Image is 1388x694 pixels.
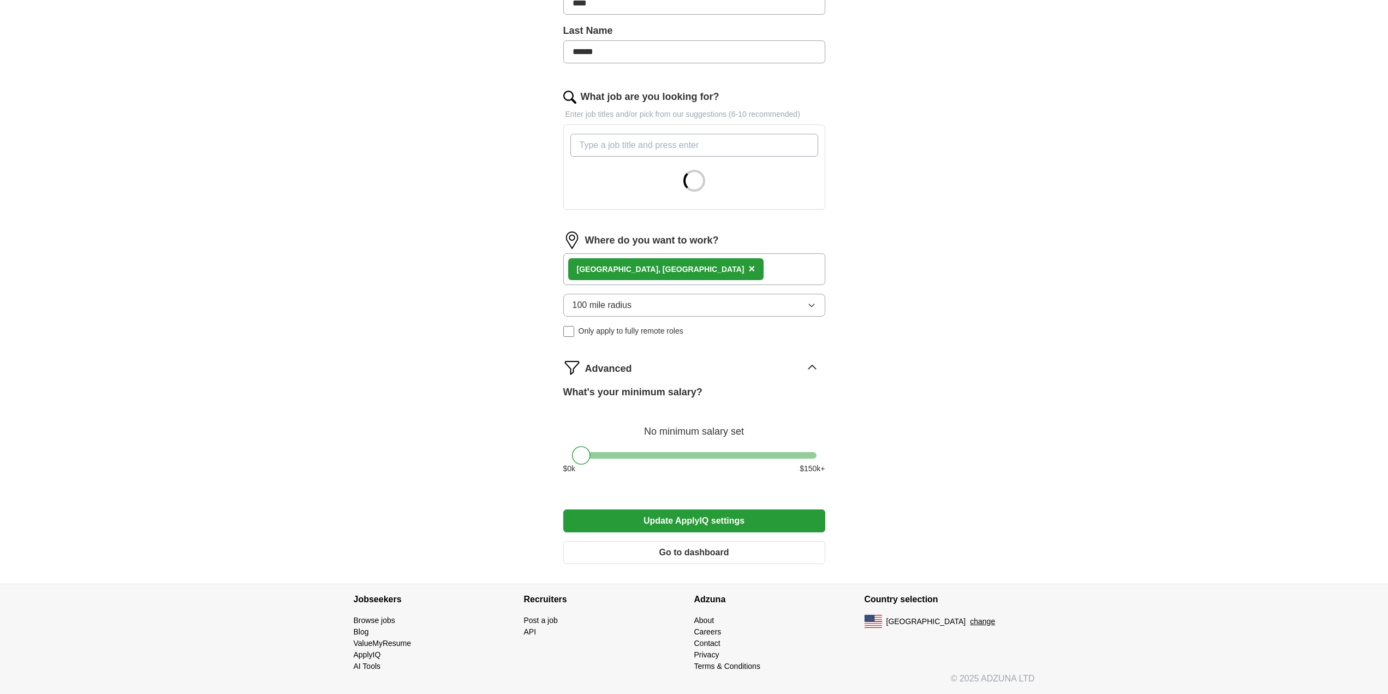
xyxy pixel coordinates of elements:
[581,90,719,104] label: What job are you looking for?
[563,385,702,400] label: What's your minimum salary?
[585,361,632,376] span: Advanced
[970,616,995,627] button: change
[579,325,683,337] span: Only apply to fully remote roles
[585,233,719,248] label: Where do you want to work?
[694,616,714,625] a: About
[694,627,722,636] a: Careers
[563,463,576,474] span: $ 0 k
[748,261,755,277] button: ×
[694,650,719,659] a: Privacy
[570,134,818,157] input: Type a job title and press enter
[563,359,581,376] img: filter
[354,639,412,648] a: ValueMyResume
[563,326,574,337] input: Only apply to fully remote roles
[563,541,825,564] button: Go to dashboard
[563,509,825,532] button: Update ApplyIQ settings
[354,616,395,625] a: Browse jobs
[694,662,760,671] a: Terms & Conditions
[563,91,576,104] img: search.png
[354,627,369,636] a: Blog
[524,616,558,625] a: Post a job
[524,627,537,636] a: API
[563,23,825,38] label: Last Name
[865,584,1035,615] h4: Country selection
[563,294,825,317] button: 100 mile radius
[577,264,744,275] div: [GEOGRAPHIC_DATA], [GEOGRAPHIC_DATA]
[800,463,825,474] span: $ 150 k+
[886,616,966,627] span: [GEOGRAPHIC_DATA]
[354,650,381,659] a: ApplyIQ
[865,615,882,628] img: US flag
[563,232,581,249] img: location.png
[573,299,632,312] span: 100 mile radius
[563,109,825,120] p: Enter job titles and/or pick from our suggestions (6-10 recommended)
[563,413,825,439] div: No minimum salary set
[694,639,720,648] a: Contact
[748,263,755,275] span: ×
[345,672,1044,694] div: © 2025 ADZUNA LTD
[354,662,381,671] a: AI Tools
